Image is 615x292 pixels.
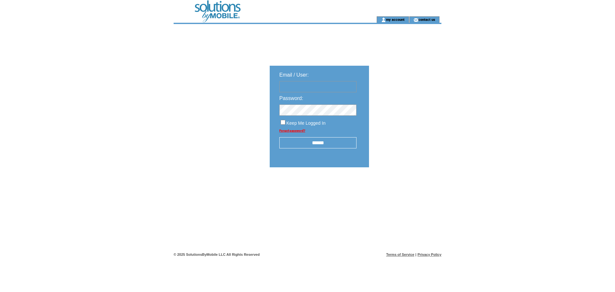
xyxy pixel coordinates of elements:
span: Email / User: [279,72,309,78]
span: | [415,253,416,256]
a: contact us [418,17,435,21]
a: my account [386,17,405,21]
img: contact_us_icon.gif;jsessionid=244EC462C1D7C221088264386443D560 [414,17,418,22]
span: Keep Me Logged In [286,121,325,126]
img: transparent.png;jsessionid=244EC462C1D7C221088264386443D560 [388,183,420,191]
span: Password: [279,96,303,101]
img: account_icon.gif;jsessionid=244EC462C1D7C221088264386443D560 [381,17,386,22]
a: Forgot password? [279,129,305,132]
a: Privacy Policy [417,253,441,256]
a: Terms of Service [386,253,414,256]
span: © 2025 SolutionsByMobile LLC All Rights Reserved [174,253,260,256]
